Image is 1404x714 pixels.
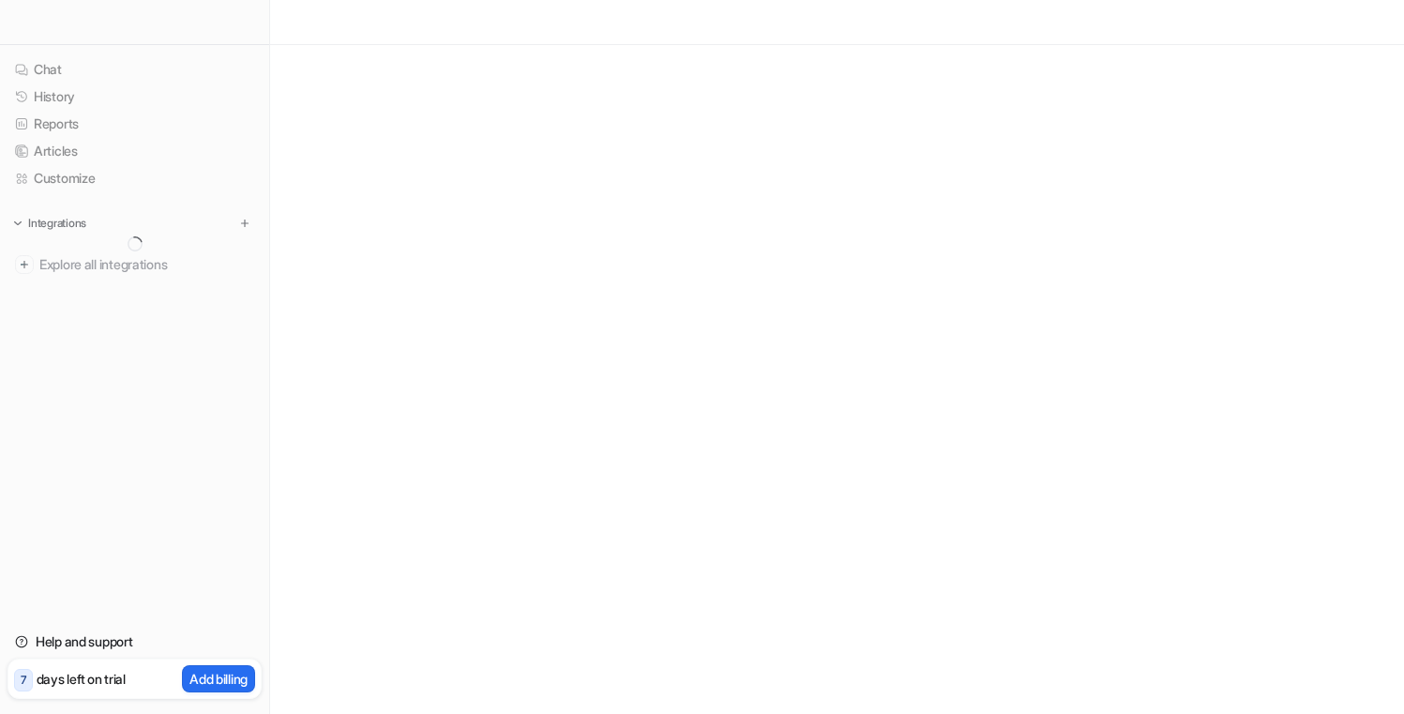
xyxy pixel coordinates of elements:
p: 7 [21,672,26,689]
span: Explore all integrations [39,250,254,280]
img: menu_add.svg [238,217,251,230]
img: expand menu [11,217,24,230]
a: Reports [8,111,262,137]
a: Customize [8,165,262,191]
img: explore all integrations [15,255,34,274]
a: Explore all integrations [8,251,262,278]
a: Chat [8,56,262,83]
p: days left on trial [37,669,126,689]
p: Add billing [189,669,248,689]
button: Integrations [8,214,92,233]
p: Integrations [28,216,86,231]
a: History [8,84,262,110]
a: Help and support [8,629,262,655]
button: Add billing [182,665,255,692]
a: Articles [8,138,262,164]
